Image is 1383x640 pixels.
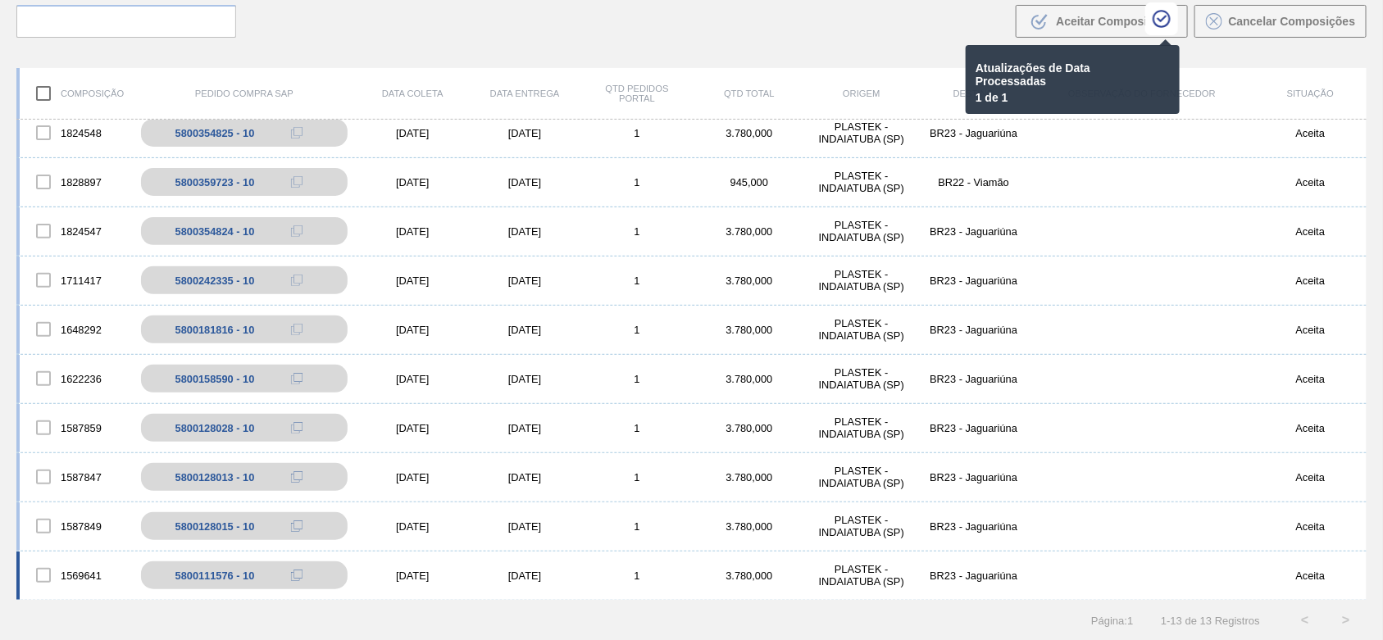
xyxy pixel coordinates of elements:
[357,176,469,188] div: [DATE]
[469,520,581,533] div: [DATE]
[917,127,1030,139] div: BR23 - Jaguariúna
[469,471,581,483] div: [DATE]
[280,565,313,585] div: Copiar
[20,263,132,297] div: 1711417
[976,91,1149,104] p: 1 de 1
[1254,570,1367,582] div: Aceita
[1229,15,1356,28] span: Cancelar Composições
[694,89,806,98] div: Qtd Total
[917,422,1030,434] div: BR23 - Jaguariúna
[917,275,1030,287] div: BR23 - Jaguariúna
[1254,127,1367,139] div: Aceita
[581,373,694,385] div: 1
[917,520,1030,533] div: BR23 - Jaguariúna
[1016,5,1188,38] button: Aceitar Composições
[581,176,694,188] div: 1
[694,176,806,188] div: 945,000
[469,570,581,582] div: [DATE]
[357,127,469,139] div: [DATE]
[280,172,313,192] div: Copiar
[1254,324,1367,336] div: Aceita
[581,570,694,582] div: 1
[357,324,469,336] div: [DATE]
[20,214,132,248] div: 1824547
[357,570,469,582] div: [DATE]
[20,509,132,543] div: 1587849
[694,471,806,483] div: 3.780,000
[1091,615,1133,627] span: Página : 1
[917,176,1030,188] div: BR22 - Viamão
[20,312,132,347] div: 1648292
[917,89,1030,98] div: Destino
[917,373,1030,385] div: BR23 - Jaguariúna
[581,275,694,287] div: 1
[581,471,694,483] div: 1
[917,225,1030,238] div: BR23 - Jaguariúna
[694,570,806,582] div: 3.780,000
[805,514,917,538] div: PLASTEK - INDAIATUBA (SP)
[20,460,132,494] div: 1587847
[694,373,806,385] div: 3.780,000
[581,225,694,238] div: 1
[805,317,917,342] div: PLASTEK - INDAIATUBA (SP)
[1158,615,1260,627] span: 1 - 13 de 13 Registros
[469,373,581,385] div: [DATE]
[805,366,917,391] div: PLASTEK - INDAIATUBA (SP)
[280,270,313,290] div: Copiar
[280,516,313,536] div: Copiar
[175,471,255,483] div: 5800128013 - 10
[357,275,469,287] div: [DATE]
[1254,275,1367,287] div: Aceita
[280,320,313,339] div: Copiar
[805,170,917,194] div: PLASTEK - INDAIATUBA (SP)
[20,165,132,199] div: 1828897
[175,520,255,533] div: 5800128015 - 10
[694,422,806,434] div: 3.780,000
[357,89,469,98] div: Data coleta
[175,422,255,434] div: 5800128028 - 10
[20,411,132,445] div: 1587859
[1254,373,1367,385] div: Aceita
[805,465,917,489] div: PLASTEK - INDAIATUBA (SP)
[805,563,917,588] div: PLASTEK - INDAIATUBA (SP)
[805,120,917,145] div: PLASTEK - INDAIATUBA (SP)
[694,225,806,238] div: 3.780,000
[581,127,694,139] div: 1
[469,275,581,287] div: [DATE]
[175,275,255,287] div: 5800242335 - 10
[581,324,694,336] div: 1
[469,176,581,188] div: [DATE]
[357,373,469,385] div: [DATE]
[1151,8,1172,30] img: Círculo Indicando o Processamento da operação
[357,422,469,434] div: [DATE]
[1254,471,1367,483] div: Aceita
[20,116,132,150] div: 1824548
[1194,5,1367,38] button: Cancelar Composições
[694,324,806,336] div: 3.780,000
[175,570,255,582] div: 5800111576 - 10
[917,471,1030,483] div: BR23 - Jaguariúna
[20,76,132,111] div: Composição
[1254,422,1367,434] div: Aceita
[1254,89,1367,98] div: Situação
[469,225,581,238] div: [DATE]
[805,89,917,98] div: Origem
[581,520,694,533] div: 1
[280,221,313,241] div: Copiar
[175,373,255,385] div: 5800158590 - 10
[357,225,469,238] div: [DATE]
[175,324,255,336] div: 5800181816 - 10
[1056,15,1173,28] span: Aceitar Composições
[280,467,313,487] div: Copiar
[357,471,469,483] div: [DATE]
[280,123,313,143] div: Copiar
[469,324,581,336] div: [DATE]
[805,268,917,293] div: PLASTEK - INDAIATUBA (SP)
[132,89,357,98] div: Pedido Compra SAP
[1254,176,1367,188] div: Aceita
[175,127,255,139] div: 5800354825 - 10
[469,127,581,139] div: [DATE]
[280,418,313,438] div: Copiar
[805,219,917,243] div: PLASTEK - INDAIATUBA (SP)
[357,520,469,533] div: [DATE]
